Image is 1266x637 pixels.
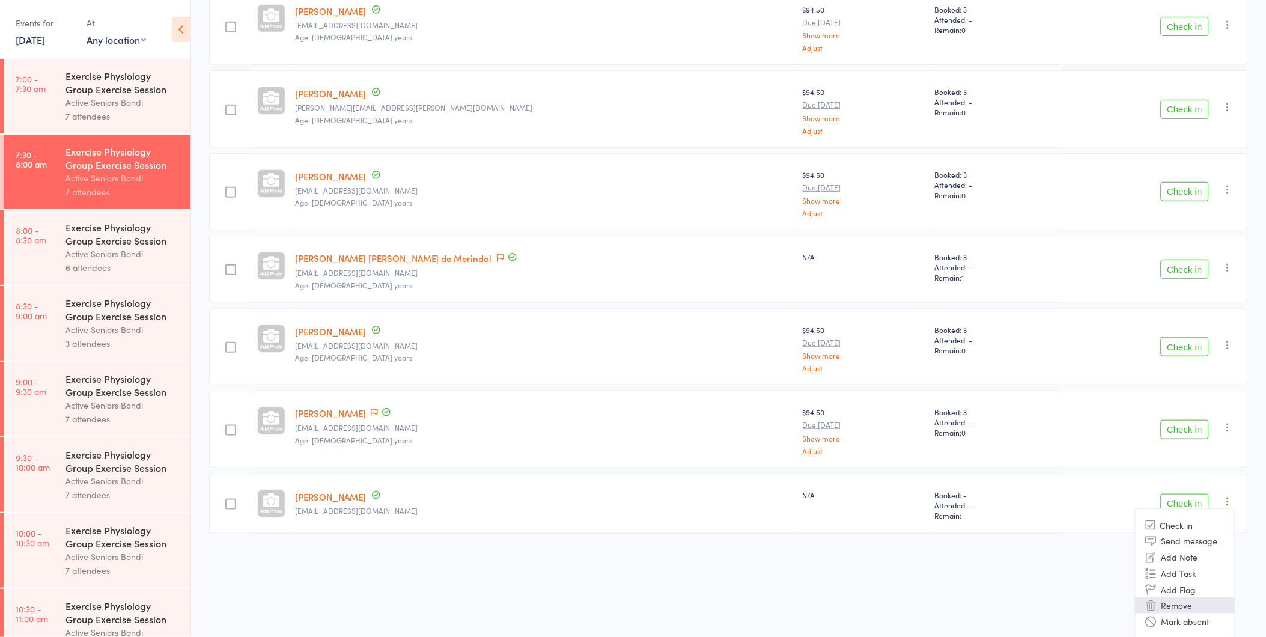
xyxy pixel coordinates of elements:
span: Attended: - [934,180,1054,190]
div: Events for [16,13,75,33]
small: raka@ozemail.com.au [295,186,793,195]
a: [PERSON_NAME] [295,325,366,338]
div: Active Seniors Bondi [65,323,180,337]
div: Exercise Physiology Group Exercise Session [65,523,180,550]
a: Adjust [803,127,925,135]
a: Show more [803,197,925,204]
li: Remove [1136,597,1235,614]
span: Booked: 3 [934,252,1054,262]
span: 0 [961,25,966,35]
div: $94.50 [803,4,925,52]
span: Attended: - [934,262,1054,272]
div: Exercise Physiology Group Exercise Session [65,372,180,398]
button: Check in [1161,337,1209,356]
div: $94.50 [803,325,925,372]
button: Check in [1161,182,1209,201]
span: Age: [DEMOGRAPHIC_DATA] years [295,32,412,42]
span: Attended: - [934,335,1054,345]
span: Remain: [934,510,1054,520]
small: Due [DATE] [803,18,925,26]
span: Age: [DEMOGRAPHIC_DATA] years [295,280,412,290]
div: Active Seniors Bondi [65,171,180,185]
time: 10:30 - 11:00 am [16,604,48,623]
small: maryjustine@hotmail.com [295,269,793,277]
span: Attended: - [934,500,1054,510]
small: sueallen16@bigpond.com [295,21,793,29]
small: 88eagles@tpg.com.au [295,507,793,515]
span: 0 [961,190,966,200]
span: Remain: [934,272,1054,282]
span: 0 [961,427,966,437]
span: Age: [DEMOGRAPHIC_DATA] years [295,197,412,207]
span: Age: [DEMOGRAPHIC_DATA] years [295,115,412,125]
div: 3 attendees [65,337,180,350]
small: sharynmoore404@gmail.com [295,341,793,350]
small: jules.brender@gmail.com [295,103,793,112]
div: 7 attendees [65,488,180,502]
li: Add Note [1136,549,1235,565]
span: Remain: [934,190,1054,200]
a: Show more [803,31,925,39]
div: $94.50 [803,87,925,134]
div: Active Seniors Bondi [65,398,180,412]
time: 8:00 - 8:30 am [16,225,46,245]
div: Active Seniors Bondi [65,474,180,488]
li: Mark absent [1136,614,1235,630]
div: 7 attendees [65,412,180,426]
time: 10:00 - 10:30 am [16,528,49,547]
span: 1 [961,272,964,282]
a: Adjust [803,447,925,455]
span: Attended: - [934,97,1054,107]
time: 9:30 - 10:00 am [16,453,50,472]
time: 8:30 - 9:00 am [16,301,47,320]
button: Check in [1161,420,1209,439]
button: Check in [1161,17,1209,36]
div: Exercise Physiology Group Exercise Session [65,448,180,474]
div: At [87,13,146,33]
a: 7:00 -7:30 amExercise Physiology Group Exercise SessionActive Seniors Bondi7 attendees [4,59,190,133]
a: Show more [803,434,925,442]
div: Exercise Physiology Group Exercise Session [65,69,180,96]
span: Remain: [934,345,1054,355]
a: Adjust [803,364,925,372]
small: Due [DATE] [803,421,925,429]
span: Age: [DEMOGRAPHIC_DATA] years [295,435,412,445]
div: Active Seniors Bondi [65,247,180,261]
span: Attended: - [934,14,1054,25]
div: $94.50 [803,407,925,454]
span: Booked: 3 [934,87,1054,97]
small: prueph@gmail.com [295,424,793,432]
a: 9:30 -10:00 amExercise Physiology Group Exercise SessionActive Seniors Bondi7 attendees [4,437,190,512]
div: N/A [803,252,925,262]
time: 7:00 - 7:30 am [16,74,46,93]
span: Booked: 3 [934,407,1054,417]
a: 7:30 -8:00 amExercise Physiology Group Exercise SessionActive Seniors Bondi7 attendees [4,135,190,209]
a: Show more [803,352,925,359]
div: 7 attendees [65,185,180,199]
div: Active Seniors Bondi [65,550,180,564]
a: [PERSON_NAME] [295,170,366,183]
div: 7 attendees [65,109,180,123]
time: 7:30 - 8:00 am [16,150,47,169]
a: Adjust [803,44,925,52]
div: Active Seniors Bondi [65,96,180,109]
button: Check in [1161,260,1209,279]
li: Add Flag [1136,581,1235,597]
div: 6 attendees [65,261,180,275]
a: 8:00 -8:30 amExercise Physiology Group Exercise SessionActive Seniors Bondi6 attendees [4,210,190,285]
div: 7 attendees [65,564,180,578]
small: Due [DATE] [803,100,925,109]
a: [PERSON_NAME] [295,5,366,17]
span: Booked: 3 [934,4,1054,14]
span: Remain: [934,107,1054,117]
a: 8:30 -9:00 amExercise Physiology Group Exercise SessionActive Seniors Bondi3 attendees [4,286,190,361]
div: Exercise Physiology Group Exercise Session [65,145,180,171]
span: Booked: 3 [934,169,1054,180]
small: Due [DATE] [803,183,925,192]
div: $94.50 [803,169,925,217]
li: Send message [1136,532,1235,549]
span: Remain: [934,427,1054,437]
a: 9:00 -9:30 amExercise Physiology Group Exercise SessionActive Seniors Bondi7 attendees [4,362,190,436]
div: Exercise Physiology Group Exercise Session [65,296,180,323]
button: Check in [1161,494,1209,513]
